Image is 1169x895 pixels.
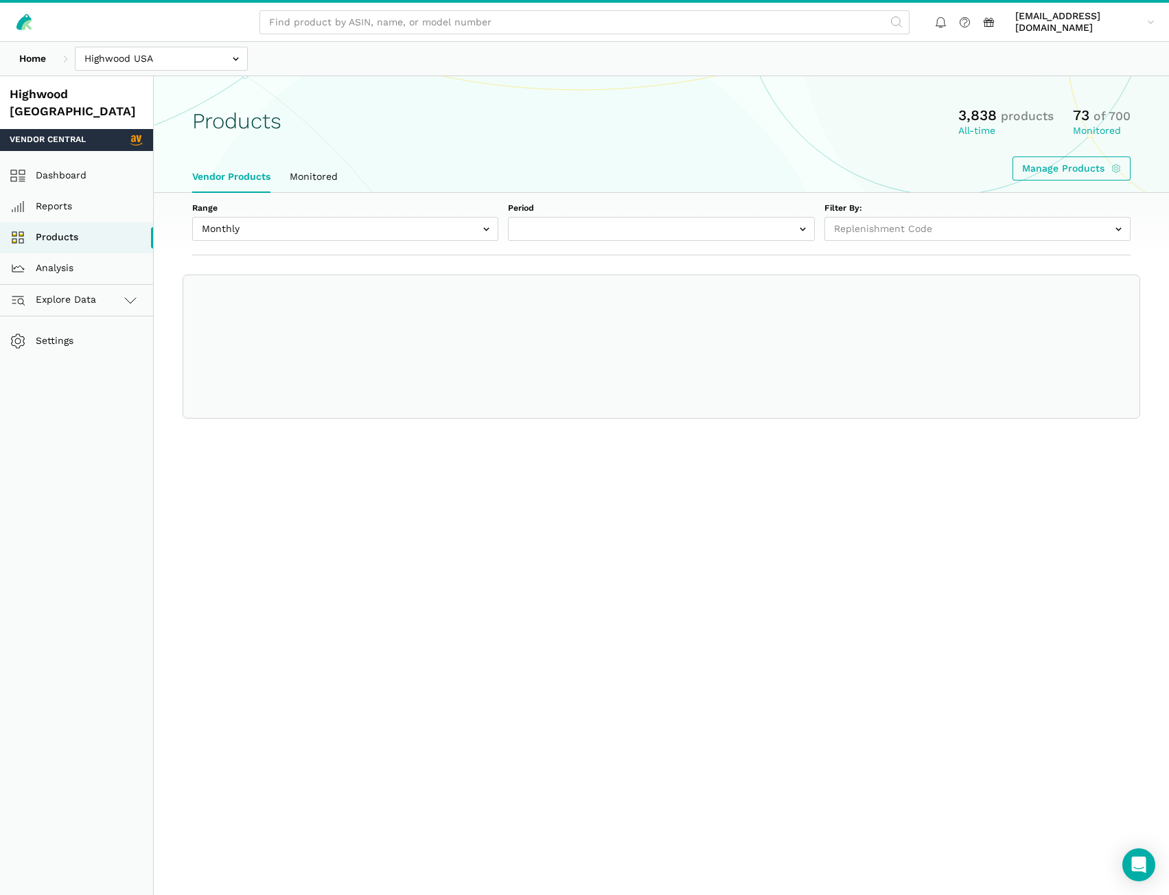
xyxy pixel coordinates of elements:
[1073,106,1089,124] span: 73
[824,217,1131,241] input: Replenishment Code
[183,161,280,193] a: Vendor Products
[824,202,1131,215] label: Filter By:
[1001,109,1054,123] span: products
[14,292,96,308] span: Explore Data
[10,86,143,119] div: Highwood [GEOGRAPHIC_DATA]
[10,134,86,146] span: Vendor Central
[958,125,1054,137] div: All-time
[508,202,814,215] label: Period
[958,106,997,124] span: 3,838
[1012,156,1131,181] a: Manage Products
[1073,125,1131,137] div: Monitored
[1122,848,1155,881] div: Open Intercom Messenger
[192,109,281,133] h1: Products
[280,161,347,193] a: Monitored
[192,217,498,241] input: Monthly
[1010,8,1159,36] a: [EMAIL_ADDRESS][DOMAIN_NAME]
[192,202,498,215] label: Range
[1093,109,1131,123] span: of 700
[259,10,910,34] input: Find product by ASIN, name, or model number
[1015,10,1142,34] span: [EMAIL_ADDRESS][DOMAIN_NAME]
[75,47,248,71] input: Highwood USA
[10,47,56,71] a: Home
